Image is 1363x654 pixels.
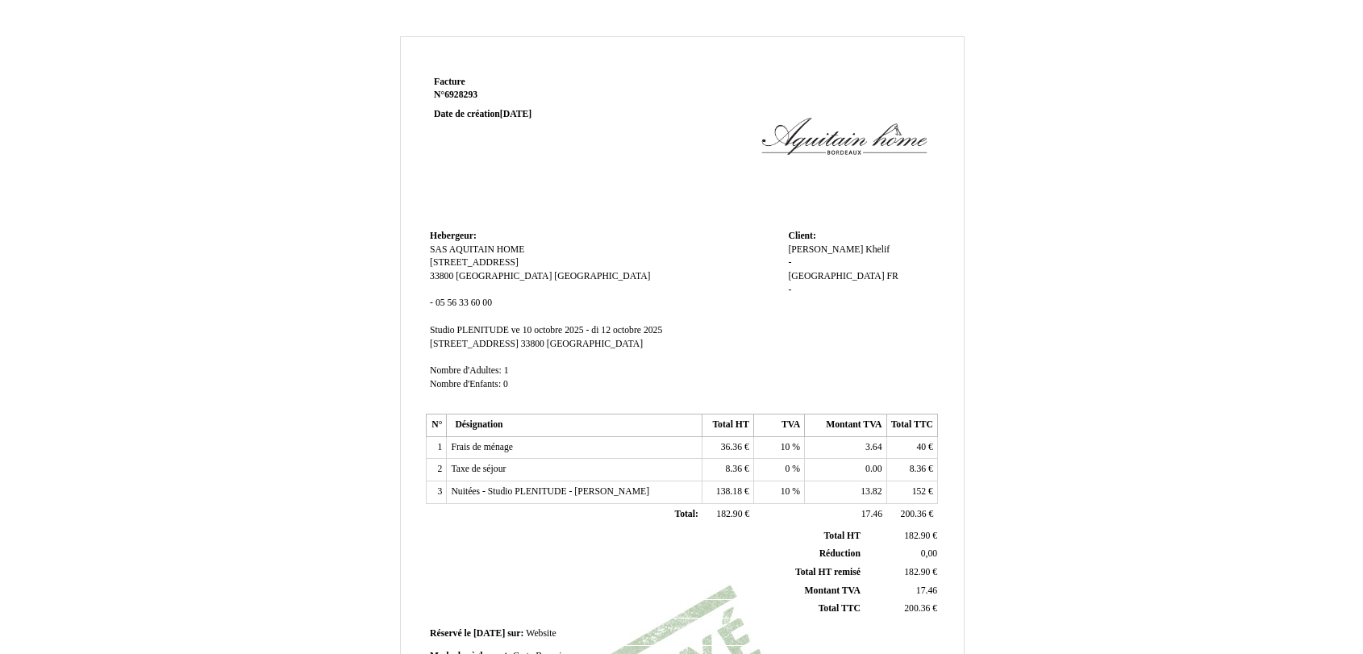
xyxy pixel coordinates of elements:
[430,325,509,335] span: Studio PLENITUDE
[447,414,702,437] th: Désignation
[430,271,453,281] span: 33800
[430,244,524,255] span: SAS AQUITAIN HOME
[753,414,804,437] th: TVA
[716,486,742,497] span: 138.18
[451,464,506,474] span: Taxe de séjour
[702,503,753,526] td: €
[702,436,753,459] td: €
[430,257,519,268] span: [STREET_ADDRESS]
[824,531,861,541] span: Total HT
[886,503,937,526] td: €
[755,76,934,197] img: logo
[500,109,531,119] span: [DATE]
[788,231,815,241] span: Client:
[430,339,519,349] span: [STREET_ADDRESS]
[865,244,890,255] span: Khelif
[473,628,505,639] span: [DATE]
[721,442,742,452] span: 36.36
[507,628,523,639] span: sur:
[916,585,937,596] span: 17.46
[427,481,447,504] td: 3
[726,464,742,474] span: 8.36
[547,339,643,349] span: [GEOGRAPHIC_DATA]
[901,509,927,519] span: 200.36
[788,285,791,295] span: -
[886,481,937,504] td: €
[904,603,930,614] span: 200.36
[788,244,863,255] span: [PERSON_NAME]
[554,271,650,281] span: [GEOGRAPHIC_DATA]
[886,414,937,437] th: Total TTC
[521,339,544,349] span: 33800
[753,459,804,481] td: %
[503,379,508,389] span: 0
[805,414,886,437] th: Montant TVA
[865,442,882,452] span: 3.64
[861,486,882,497] span: 13.82
[781,486,790,497] span: 10
[921,548,937,559] span: 0,00
[788,257,791,268] span: -
[427,436,447,459] td: 1
[511,325,663,335] span: ve 10 octobre 2025 - di 12 octobre 2025
[916,442,926,452] span: 40
[864,563,940,581] td: €
[430,365,502,376] span: Nombre d'Adultes:
[910,464,926,474] span: 8.36
[819,603,861,614] span: Total TTC
[864,527,940,545] td: €
[456,271,552,281] span: [GEOGRAPHIC_DATA]
[430,298,433,308] span: -
[864,600,940,619] td: €
[886,436,937,459] td: €
[781,442,790,452] span: 10
[427,459,447,481] td: 2
[702,414,753,437] th: Total HT
[436,298,492,308] span: 05 56 33 60 00
[865,464,882,474] span: 0.00
[434,77,465,87] span: Facture
[674,509,698,519] span: Total:
[753,436,804,459] td: %
[434,89,627,102] strong: N°
[434,109,531,119] strong: Date de création
[904,567,930,577] span: 182.90
[912,486,927,497] span: 152
[444,90,477,100] span: 6928293
[702,481,753,504] td: €
[788,271,884,281] span: [GEOGRAPHIC_DATA]
[819,548,861,559] span: Réduction
[805,585,861,596] span: Montant TVA
[795,567,861,577] span: Total HT remisé
[451,486,649,497] span: Nuitées - Studio PLENITUDE - [PERSON_NAME]
[430,628,471,639] span: Réservé le
[427,414,447,437] th: N°
[786,464,790,474] span: 0
[887,271,898,281] span: FR
[904,531,930,541] span: 182.90
[886,459,937,481] td: €
[430,379,501,389] span: Nombre d'Enfants:
[753,481,804,504] td: %
[430,231,477,241] span: Hebergeur:
[504,365,509,376] span: 1
[526,628,556,639] span: Website
[702,459,753,481] td: €
[451,442,513,452] span: Frais de ménage
[861,509,882,519] span: 17.46
[716,509,742,519] span: 182.90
